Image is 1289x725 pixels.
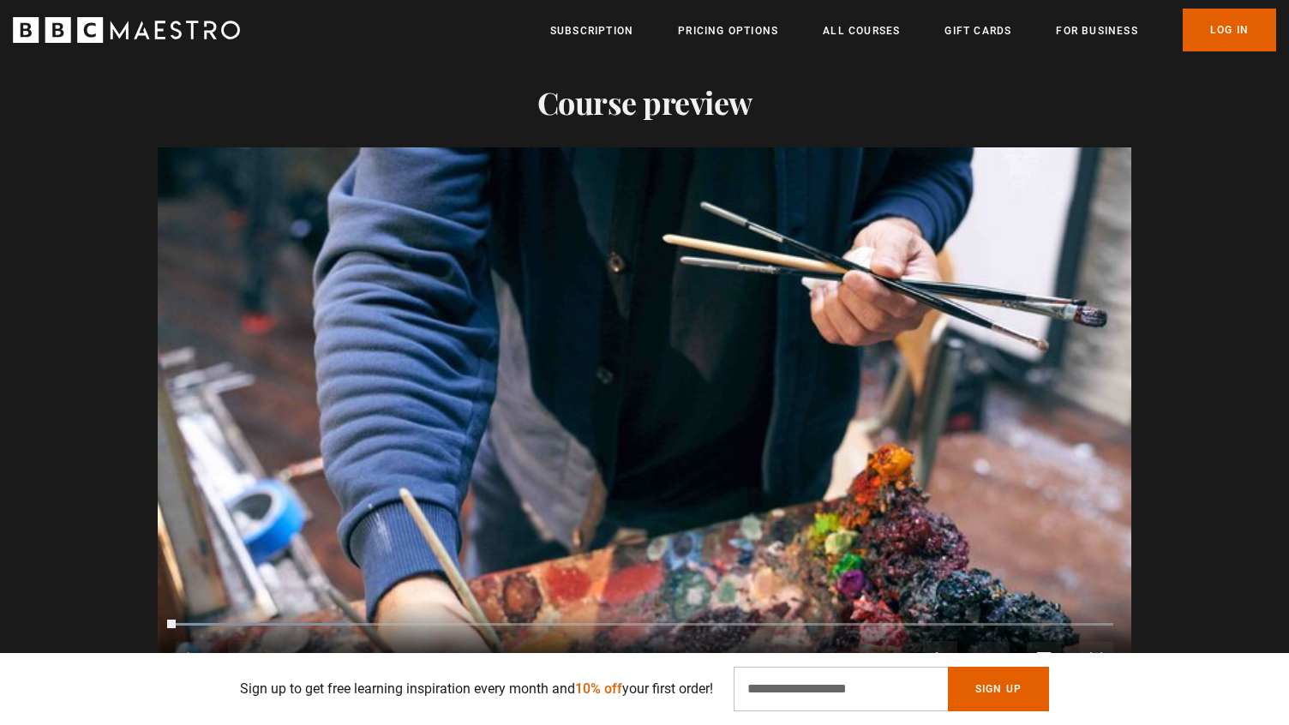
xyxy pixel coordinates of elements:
a: Log In [1183,9,1276,51]
svg: BBC Maestro [13,17,240,43]
a: For business [1056,22,1137,39]
button: Fullscreen [1079,642,1113,676]
h2: Course preview [158,84,1131,120]
p: Sign up to get free learning inspiration every month and your first order! [240,679,713,699]
video-js: Video Player [158,147,1131,695]
button: Playback Rate [923,641,957,675]
button: Play [176,642,210,676]
button: Mute [228,642,262,676]
nav: Primary [550,9,1276,51]
button: Sign Up [948,667,1049,711]
span: auto [975,642,1010,676]
div: Current quality: 1080p [975,642,1010,676]
div: Progress Bar [176,623,1113,626]
span: 10% off [575,680,622,697]
a: All Courses [823,22,900,39]
a: Pricing Options [678,22,778,39]
a: Gift Cards [944,22,1011,39]
button: Captions [1027,642,1061,676]
a: Subscription [550,22,633,39]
